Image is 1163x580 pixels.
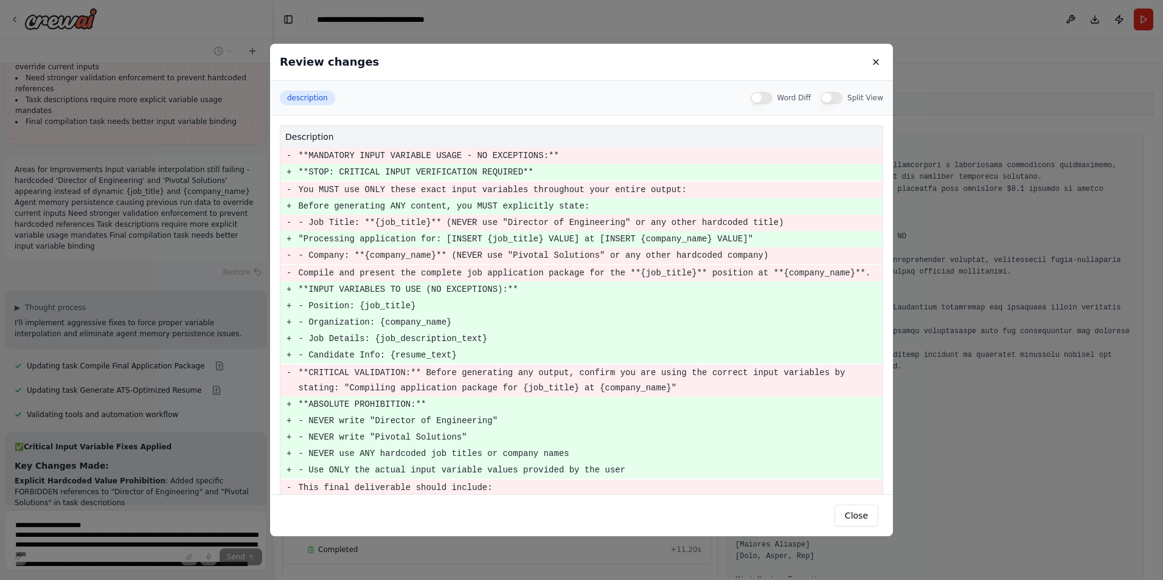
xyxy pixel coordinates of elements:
pre: + [286,282,291,297]
pre: + [286,315,291,330]
pre: - Job Title: **{job_title}** (NEVER use "Director of Engineering" or any other hardcoded title) [298,215,882,230]
pre: + [286,413,291,429]
pre: - [286,182,291,198]
pre: + [286,430,291,445]
h4: description [285,131,878,143]
pre: - [286,215,291,230]
pre: + [286,463,291,478]
pre: - [286,266,291,281]
pre: You MUST use ONLY these exact input variables throughout your entire output: [298,182,882,198]
button: Close [835,505,878,526]
pre: - [286,148,291,164]
pre: "Processing application for: [INSERT {job_title} VALUE] at [INSERT {company_name} VALUE]" [298,232,882,247]
pre: - NEVER use ANY hardcoded job titles or company names [298,446,882,461]
pre: Before generating ANY content, you MUST explicitly state: [298,199,882,214]
pre: - Organization: {company_name} [298,315,882,330]
pre: - [286,248,291,263]
pre: + [286,232,291,247]
h3: Review changes [280,54,379,71]
pre: + [286,348,291,363]
pre: + [286,446,291,461]
pre: + [286,199,291,214]
pre: - NEVER write "Director of Engineering" [298,413,882,429]
pre: + [286,299,291,314]
pre: - Candidate Info: {resume_text} [298,348,882,363]
pre: + [286,331,291,347]
pre: - Use ONLY the actual input variable values provided by the user [298,463,882,478]
pre: - [286,480,291,495]
pre: - Position: {job_title} [298,299,882,314]
pre: + [286,165,291,180]
label: Split View [847,93,883,103]
button: description [280,91,335,105]
pre: - Company: **{company_name}** (NEVER use "Pivotal Solutions" or any other hardcoded company) [298,248,882,263]
pre: + [286,397,291,412]
pre: - [286,365,291,381]
pre: - NEVER write "Pivotal Solutions" [298,430,882,445]
pre: **MANDATORY INPUT VARIABLE USAGE - NO EXCEPTIONS:** [298,148,882,164]
pre: **INPUT VARIABLES TO USE (NO EXCEPTIONS):** [298,282,882,297]
pre: **STOP: CRITICAL INPUT VERIFICATION REQUIRED** [298,165,882,180]
pre: **CRITICAL VALIDATION:** Before generating any output, confirm you are using the correct input va... [298,365,882,396]
pre: **ABSOLUTE PROHIBITION:** [298,397,882,412]
pre: Compile and present the complete job application package for the **{job_title}** position at **{c... [298,266,882,281]
pre: This final deliverable should include: [298,480,882,495]
label: Word Diff [777,93,811,103]
pre: - Job Details: {job_description_text} [298,331,882,347]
